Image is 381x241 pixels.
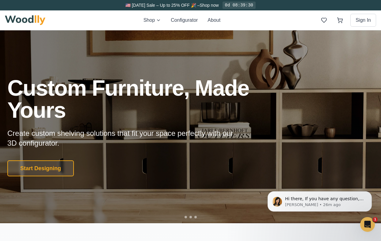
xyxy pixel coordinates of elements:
button: About [208,17,220,24]
button: Configurator [171,17,198,24]
button: Start Designing [7,160,74,176]
h1: Custom Furniture, Made Yours [7,77,282,121]
p: Create custom shelving solutions that fit your space perfectly with our 3D configurator. [7,128,243,148]
span: 🇺🇸 [DATE] Sale – Up to 25% OFF 🎉 – [125,3,200,8]
a: Shop now [200,3,219,8]
img: Woodlly [5,15,45,25]
span: 1 [373,217,378,222]
iframe: Intercom notifications message [258,178,381,224]
div: 0d 08:39:30 [223,2,256,9]
button: Sign In [350,14,376,27]
iframe: Intercom live chat [360,217,375,232]
button: Shop [143,17,161,24]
